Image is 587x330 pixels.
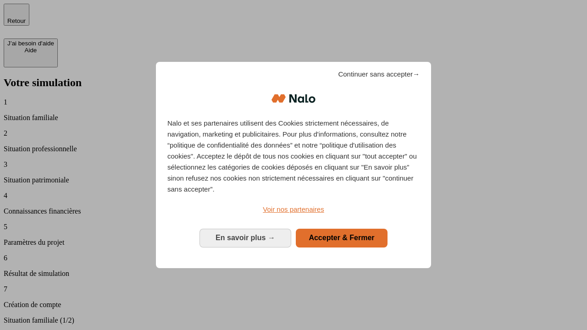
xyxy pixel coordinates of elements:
img: Logo [271,85,316,112]
span: En savoir plus → [216,234,275,242]
span: Accepter & Fermer [309,234,374,242]
a: Voir nos partenaires [167,204,420,215]
p: Nalo et ses partenaires utilisent des Cookies strictement nécessaires, de navigation, marketing e... [167,118,420,195]
button: Accepter & Fermer: Accepter notre traitement des données et fermer [296,229,388,247]
span: Continuer sans accepter→ [338,69,420,80]
span: Voir nos partenaires [263,205,324,213]
div: Bienvenue chez Nalo Gestion du consentement [156,62,431,268]
button: En savoir plus: Configurer vos consentements [199,229,291,247]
